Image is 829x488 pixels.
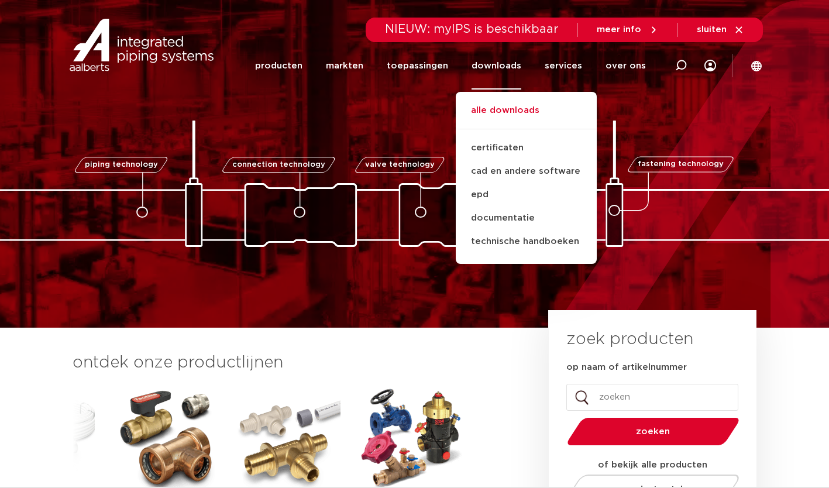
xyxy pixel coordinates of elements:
a: certificaten [456,136,597,160]
span: zoeken [597,427,709,436]
span: valve technology [365,161,435,169]
a: toepassingen [387,42,448,90]
a: markten [326,42,363,90]
a: sluiten [697,25,744,35]
h3: ontdek onze productlijnen [73,351,509,374]
span: sluiten [697,25,727,34]
a: services [545,42,582,90]
a: over ons [606,42,646,90]
a: documentatie [456,207,597,230]
span: piping technology [85,161,158,169]
div: my IPS [704,42,716,90]
a: technische handboeken [456,230,597,253]
input: zoeken [566,384,738,411]
a: cad en andere software [456,160,597,183]
span: connection technology [232,161,325,169]
nav: Menu [255,42,646,90]
a: downloads [472,42,521,90]
label: op naam of artikelnummer [566,362,687,373]
span: fastening technology [638,161,724,169]
a: alle downloads [456,104,597,129]
h3: zoek producten [566,328,693,351]
a: epd [456,183,597,207]
strong: of bekijk alle producten [598,460,707,469]
a: meer info [597,25,659,35]
span: NIEUW: myIPS is beschikbaar [385,23,559,35]
span: meer info [597,25,641,34]
button: zoeken [562,417,744,446]
a: producten [255,42,302,90]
